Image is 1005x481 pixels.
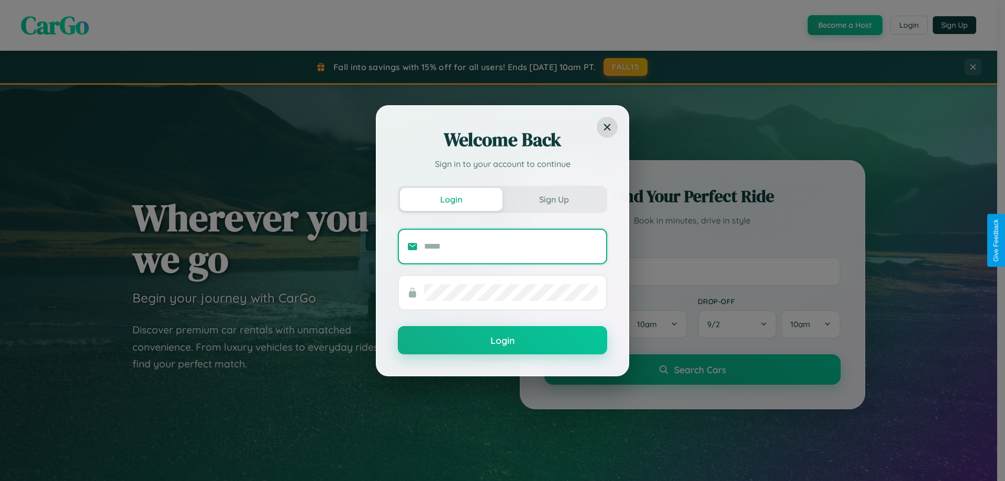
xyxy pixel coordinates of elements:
[398,158,607,170] p: Sign in to your account to continue
[502,188,605,211] button: Sign Up
[992,219,1000,262] div: Give Feedback
[398,127,607,152] h2: Welcome Back
[398,326,607,354] button: Login
[400,188,502,211] button: Login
